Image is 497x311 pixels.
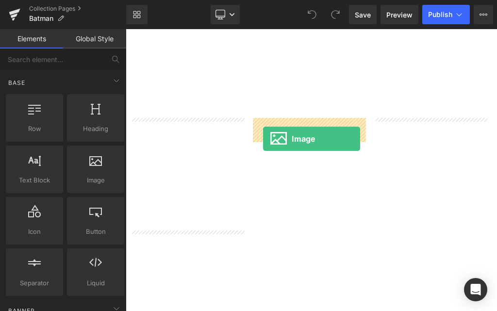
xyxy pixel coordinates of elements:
span: Batman [29,15,53,22]
span: Text Block [9,175,60,185]
a: New Library [126,5,148,24]
button: Undo [302,5,322,24]
span: Separator [9,278,60,288]
span: Liquid [70,278,121,288]
div: Open Intercom Messenger [464,278,487,301]
span: Save [355,10,371,20]
span: Heading [70,124,121,134]
a: Preview [381,5,418,24]
button: More [474,5,493,24]
span: Icon [9,227,60,237]
button: Redo [326,5,345,24]
span: Row [9,124,60,134]
span: Image [70,175,121,185]
span: Base [7,78,26,87]
a: Global Style [63,29,126,49]
span: Publish [428,11,452,18]
span: Preview [386,10,413,20]
button: Publish [422,5,470,24]
a: Collection Pages [29,5,126,13]
span: Button [70,227,121,237]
